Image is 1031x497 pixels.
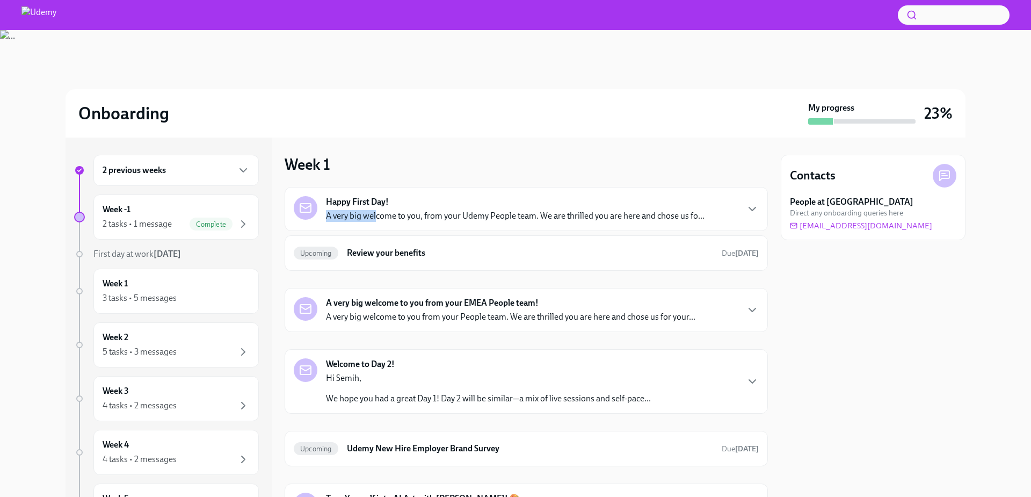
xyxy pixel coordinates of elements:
span: Due [722,249,759,258]
h2: Onboarding [78,103,169,124]
p: A very big welcome to you from your People team. We are thrilled you are here and chose us for yo... [326,311,695,323]
div: 4 tasks • 2 messages [103,400,177,412]
span: First day at work [93,249,181,259]
strong: A very big welcome to you from your EMEA People team! [326,297,539,309]
img: Udemy [21,6,56,24]
h6: Week 3 [103,385,129,397]
h6: Udemy New Hire Employer Brand Survey [347,443,713,455]
strong: [DATE] [735,444,759,453]
strong: [DATE] [735,249,759,258]
h3: 23% [924,104,953,123]
h6: Week 1 [103,278,128,290]
a: Week 25 tasks • 3 messages [74,322,259,368]
h6: Week 4 [103,439,129,451]
span: Upcoming [294,249,338,257]
span: Complete [190,220,233,228]
div: 5 tasks • 3 messages [103,346,177,358]
a: Week 34 tasks • 2 messages [74,376,259,421]
strong: Welcome to Day 2! [326,358,395,370]
h4: Contacts [790,168,836,184]
a: Week -12 tasks • 1 messageComplete [74,195,259,240]
a: Week 44 tasks • 2 messages [74,430,259,475]
h6: 2 previous weeks [103,164,166,176]
p: A very big welcome to you, from your Udemy People team. We are thrilled you are here and chose us... [326,210,705,222]
a: UpcomingReview your benefitsDue[DATE] [294,244,759,262]
p: Hi Semih, [326,372,651,384]
strong: People at [GEOGRAPHIC_DATA] [790,196,913,208]
div: 2 tasks • 1 message [103,218,172,230]
div: 3 tasks • 5 messages [103,292,177,304]
span: August 30th, 2025 10:00 [722,444,759,454]
strong: My progress [808,102,854,114]
span: Upcoming [294,445,338,453]
div: 4 tasks • 2 messages [103,453,177,465]
div: 2 previous weeks [93,155,259,186]
a: Week 13 tasks • 5 messages [74,269,259,314]
h6: Week 2 [103,332,128,343]
a: [EMAIL_ADDRESS][DOMAIN_NAME] [790,220,932,231]
span: Direct any onboarding queries here [790,208,903,218]
a: UpcomingUdemy New Hire Employer Brand SurveyDue[DATE] [294,440,759,457]
strong: Happy First Day! [326,196,389,208]
strong: [DATE] [154,249,181,259]
h6: Review your benefits [347,247,713,259]
a: First day at work[DATE] [74,248,259,260]
h6: Week -1 [103,204,130,215]
h3: Week 1 [285,155,330,174]
p: We hope you had a great Day 1! Day 2 will be similar—a mix of live sessions and self-pace... [326,393,651,405]
span: September 4th, 2025 10:00 [722,248,759,258]
span: Due [722,444,759,453]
